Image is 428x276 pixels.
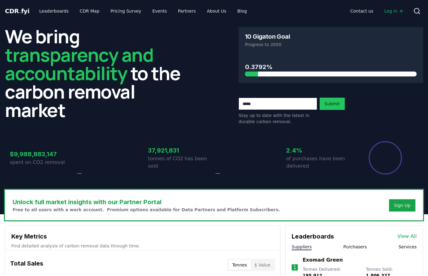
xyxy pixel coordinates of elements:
span: . [19,7,21,15]
span: Log in [384,8,403,14]
a: About Us [202,6,231,17]
h3: Leaderboards [292,232,334,241]
a: Sign Up [394,202,410,208]
h3: 0.3792% [245,62,417,72]
p: Progress to 2050 [245,41,417,48]
a: Contact us [345,6,378,17]
div: Percentage of sales delivered [368,141,403,175]
span: CDR fyi [5,7,29,15]
h3: 10 Gigaton Goal [245,33,290,40]
a: View All [397,233,417,240]
span: transparency and accountability [5,42,153,86]
p: 1 [293,264,296,271]
p: Find detailed analysis of carbon removal data through time. [11,243,274,249]
button: Submit [320,98,345,110]
a: Log in [379,6,408,17]
h3: Key Metrics [11,232,274,241]
h2: We bring to the carbon removal market [5,27,189,119]
button: Tonnes [228,260,251,270]
button: Suppliers [292,244,312,250]
h3: $9,988,883,147 [10,150,76,159]
nav: Main [34,6,252,17]
button: Sign Up [389,199,415,212]
h3: Unlock full market insights with our Partner Portal [13,197,280,207]
a: Pricing Survey [106,6,146,17]
p: tonnes of CO2 has been sold [148,155,214,170]
h3: 37,921,831 [148,146,214,155]
a: Leaderboards [34,6,74,17]
a: Blog [232,6,252,17]
h3: Total Sales [10,259,43,271]
nav: Main [345,6,408,17]
a: Exomad Green [303,256,343,264]
p: of purchases have been delivered [286,155,352,170]
a: CDR Map [75,6,104,17]
a: Events [147,6,172,17]
p: Stay up to date with the latest in durable carbon removal. [239,112,317,125]
button: Purchasers [343,244,367,250]
p: spent on CO2 removal [10,159,76,166]
h3: 2.4% [286,146,352,155]
button: Services [399,244,417,250]
a: Partners [173,6,201,17]
button: $ Value [251,260,274,270]
p: Free to all users with a work account. Premium options available for Data Partners and Platform S... [13,207,280,213]
a: CDR.fyi [5,7,29,15]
